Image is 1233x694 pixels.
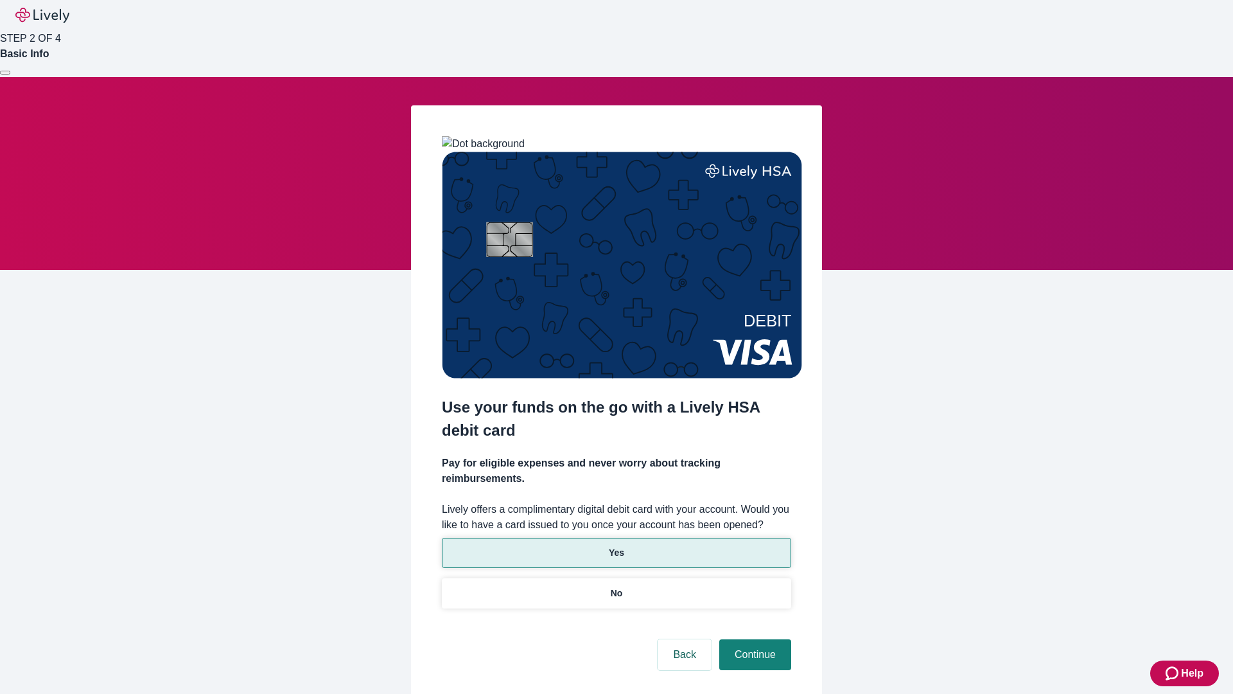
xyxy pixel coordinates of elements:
[658,639,712,670] button: Back
[1181,666,1203,681] span: Help
[442,538,791,568] button: Yes
[442,396,791,442] h2: Use your funds on the go with a Lively HSA debit card
[442,578,791,609] button: No
[1150,661,1219,686] button: Zendesk support iconHelp
[1166,666,1181,681] svg: Zendesk support icon
[609,546,624,560] p: Yes
[442,136,525,152] img: Dot background
[15,8,69,23] img: Lively
[442,456,791,486] h4: Pay for eligible expenses and never worry about tracking reimbursements.
[719,639,791,670] button: Continue
[442,502,791,533] label: Lively offers a complimentary digital debit card with your account. Would you like to have a card...
[442,152,802,378] img: Debit card
[611,587,623,600] p: No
